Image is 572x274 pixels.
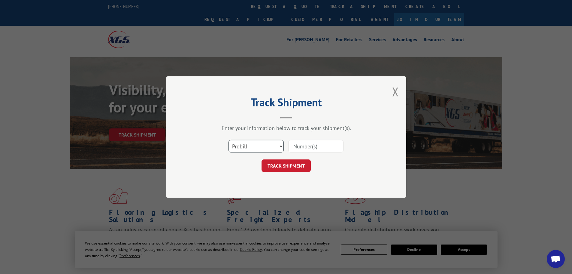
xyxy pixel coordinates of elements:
[288,140,344,152] input: Number(s)
[392,84,399,100] button: Close modal
[547,250,565,268] a: Open chat
[196,98,376,109] h2: Track Shipment
[262,159,311,172] button: TRACK SHIPMENT
[196,125,376,131] div: Enter your information below to track your shipment(s).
